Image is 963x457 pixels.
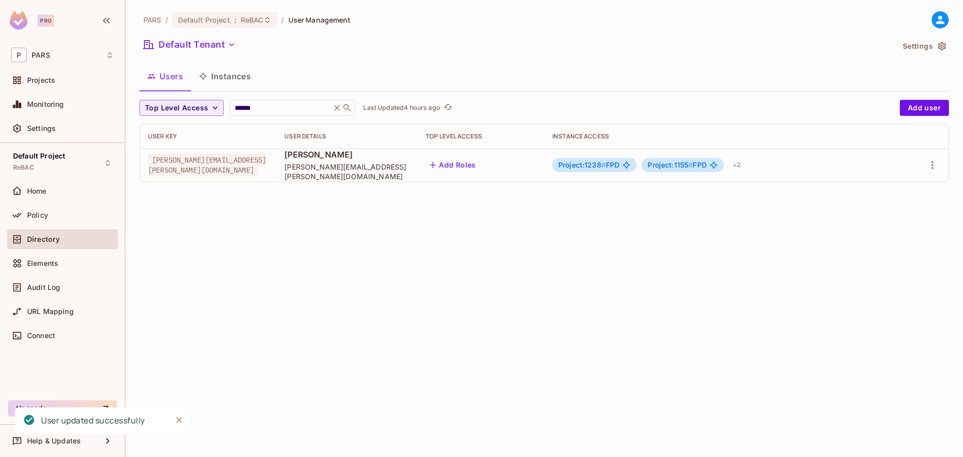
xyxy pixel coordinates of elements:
[139,37,240,53] button: Default Tenant
[13,152,65,160] span: Default Project
[288,15,351,25] span: User Management
[27,235,60,243] span: Directory
[363,104,440,112] p: Last Updated 4 hours ago
[281,15,284,25] li: /
[139,64,191,89] button: Users
[241,15,264,25] span: ReBAC
[166,15,168,25] li: /
[148,132,268,140] div: User Key
[27,76,55,84] span: Projects
[284,162,410,181] span: [PERSON_NAME][EMAIL_ADDRESS][PERSON_NAME][DOMAIN_NAME]
[27,259,58,267] span: Elements
[426,157,480,173] button: Add Roles
[558,161,606,169] span: Project:1238
[900,100,949,116] button: Add user
[32,51,50,59] span: Workspace: PARS
[899,38,949,54] button: Settings
[139,100,224,116] button: Top Level Access
[729,157,745,173] div: + 2
[191,64,259,89] button: Instances
[601,161,606,169] span: #
[11,48,27,62] span: P
[172,412,187,427] button: Close
[440,102,454,114] span: Click to refresh data
[148,154,266,177] span: [PERSON_NAME][EMAIL_ADDRESS][PERSON_NAME][DOMAIN_NAME]
[688,161,693,169] span: #
[27,211,48,219] span: Policy
[284,132,410,140] div: User Details
[178,15,230,25] span: Default Project
[13,164,34,172] span: ReBAC
[38,15,54,27] div: Pro
[27,283,60,291] span: Audit Log
[558,161,619,169] span: FPD
[442,102,454,114] button: refresh
[145,102,208,114] span: Top Level Access
[27,187,47,195] span: Home
[648,161,693,169] span: Project:1155
[27,100,64,108] span: Monitoring
[10,11,28,30] img: SReyMgAAAABJRU5ErkJggg==
[284,149,410,160] span: [PERSON_NAME]
[41,414,145,427] div: User updated successfully
[444,103,452,113] span: refresh
[143,15,162,25] span: the active workspace
[234,16,237,24] span: :
[27,124,56,132] span: Settings
[648,161,706,169] span: FPD
[426,132,536,140] div: Top Level Access
[27,308,74,316] span: URL Mapping
[27,332,55,340] span: Connect
[552,132,887,140] div: Instance Access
